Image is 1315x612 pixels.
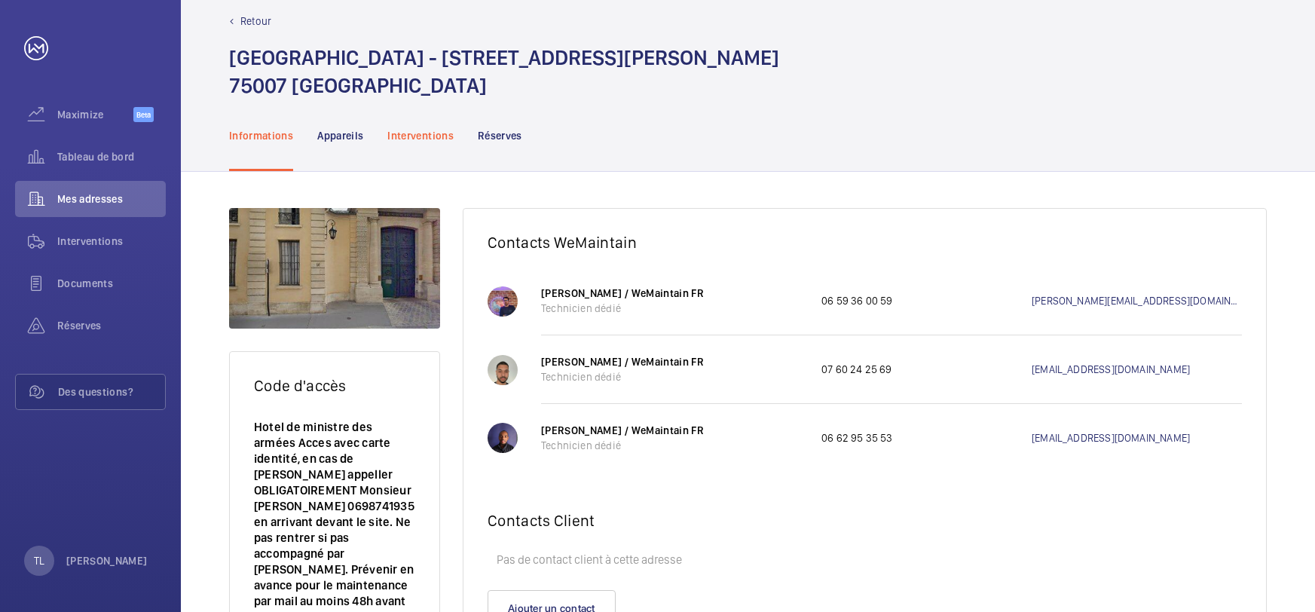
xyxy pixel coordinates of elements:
[1032,362,1242,377] a: [EMAIL_ADDRESS][DOMAIN_NAME]
[57,107,133,122] span: Maximize
[541,301,806,316] p: Technicien dédié
[57,191,166,207] span: Mes adresses
[57,234,166,249] span: Interventions
[229,128,293,143] p: Informations
[488,233,1242,252] h2: Contacts WeMaintain
[1032,430,1242,445] a: [EMAIL_ADDRESS][DOMAIN_NAME]
[58,384,165,399] span: Des questions?
[317,128,363,143] p: Appareils
[57,149,166,164] span: Tableau de bord
[1032,293,1242,308] a: [PERSON_NAME][EMAIL_ADDRESS][DOMAIN_NAME]
[254,419,415,609] p: Hotel de ministre des armées Acces avec carte identité, en cas de [PERSON_NAME] appeller OBLIGATO...
[133,107,154,122] span: Beta
[541,354,806,369] p: [PERSON_NAME] / WeMaintain FR
[34,553,44,568] p: TL
[387,128,454,143] p: Interventions
[541,286,806,301] p: [PERSON_NAME] / WeMaintain FR
[821,430,1032,445] p: 06 62 95 35 53
[541,438,806,453] p: Technicien dédié
[821,362,1032,377] p: 07 60 24 25 69
[488,545,1242,575] p: Pas de contact client à cette adresse
[821,293,1032,308] p: 06 59 36 00 59
[57,318,166,333] span: Réserves
[229,44,779,99] h1: [GEOGRAPHIC_DATA] - [STREET_ADDRESS][PERSON_NAME] 75007 [GEOGRAPHIC_DATA]
[541,369,806,384] p: Technicien dédié
[478,128,522,143] p: Réserves
[541,423,806,438] p: [PERSON_NAME] / WeMaintain FR
[66,553,148,568] p: [PERSON_NAME]
[57,276,166,291] span: Documents
[254,376,415,395] h2: Code d'accès
[488,511,1242,530] h2: Contacts Client
[240,14,271,29] p: Retour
